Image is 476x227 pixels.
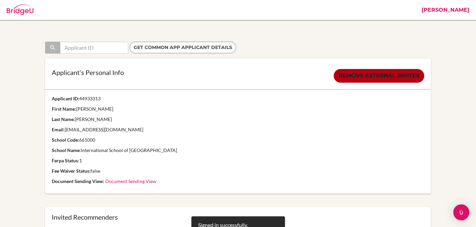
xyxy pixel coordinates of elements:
strong: School Code: [52,137,79,143]
img: Bridge-U [7,4,33,15]
p: 44933313 [52,95,424,102]
strong: Last Name: [52,116,75,122]
p: Applicant's Personal Info [52,69,124,76]
input: Applicant ID [60,42,128,54]
p: 1 [52,157,424,164]
p: [PERSON_NAME] [52,116,424,123]
p: 661000 [52,137,424,143]
strong: Fee Waiver Status: [52,168,91,174]
p: false [52,168,424,174]
a: Remove external invites [334,69,424,83]
a: Document Sending View [105,178,156,184]
input: Get Common App applicant details [129,41,236,54]
div: Invited Recommenders [52,214,424,220]
div: Open Intercom Messenger [453,204,469,220]
strong: First Name: [52,106,76,112]
strong: School Name: [52,147,81,153]
div: Admin: Common App User Details [40,5,146,15]
p: International School of [GEOGRAPHIC_DATA] [52,147,424,154]
strong: Ferpa Status: [52,158,79,163]
p: [EMAIL_ADDRESS][DOMAIN_NAME] [52,126,424,133]
strong: Document Sending View: [52,178,104,184]
p: [PERSON_NAME] [52,106,424,112]
strong: Applicant ID: [52,96,79,101]
strong: Email: [52,127,65,132]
